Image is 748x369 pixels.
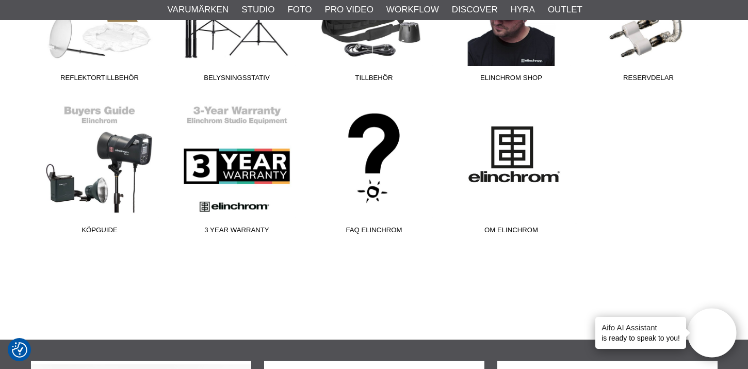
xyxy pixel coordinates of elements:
[443,225,580,239] span: Om Elinchrom
[12,342,27,358] img: Revisit consent button
[452,3,498,17] a: Discover
[443,73,580,87] span: Elinchrom Shop
[12,341,27,359] button: Samtyckesinställningar
[287,3,312,17] a: Foto
[305,73,443,87] span: Tillbehör
[548,3,582,17] a: Outlet
[386,3,439,17] a: Workflow
[31,73,168,87] span: Reflektortillbehör
[168,225,305,239] span: 3 Year Warranty
[595,317,686,349] div: is ready to speak to you!
[168,100,305,239] a: 3 Year Warranty
[580,73,717,87] span: Reservdelar
[31,100,168,239] a: Köpguide
[168,73,305,87] span: Belysningsstativ
[511,3,535,17] a: Hyra
[601,322,680,333] h4: Aifo AI Assistant
[305,100,443,239] a: FAQ Elinchrom
[324,3,373,17] a: Pro Video
[31,225,168,239] span: Köpguide
[241,3,274,17] a: Studio
[443,100,580,239] a: Om Elinchrom
[168,3,229,17] a: Varumärken
[305,225,443,239] span: FAQ Elinchrom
